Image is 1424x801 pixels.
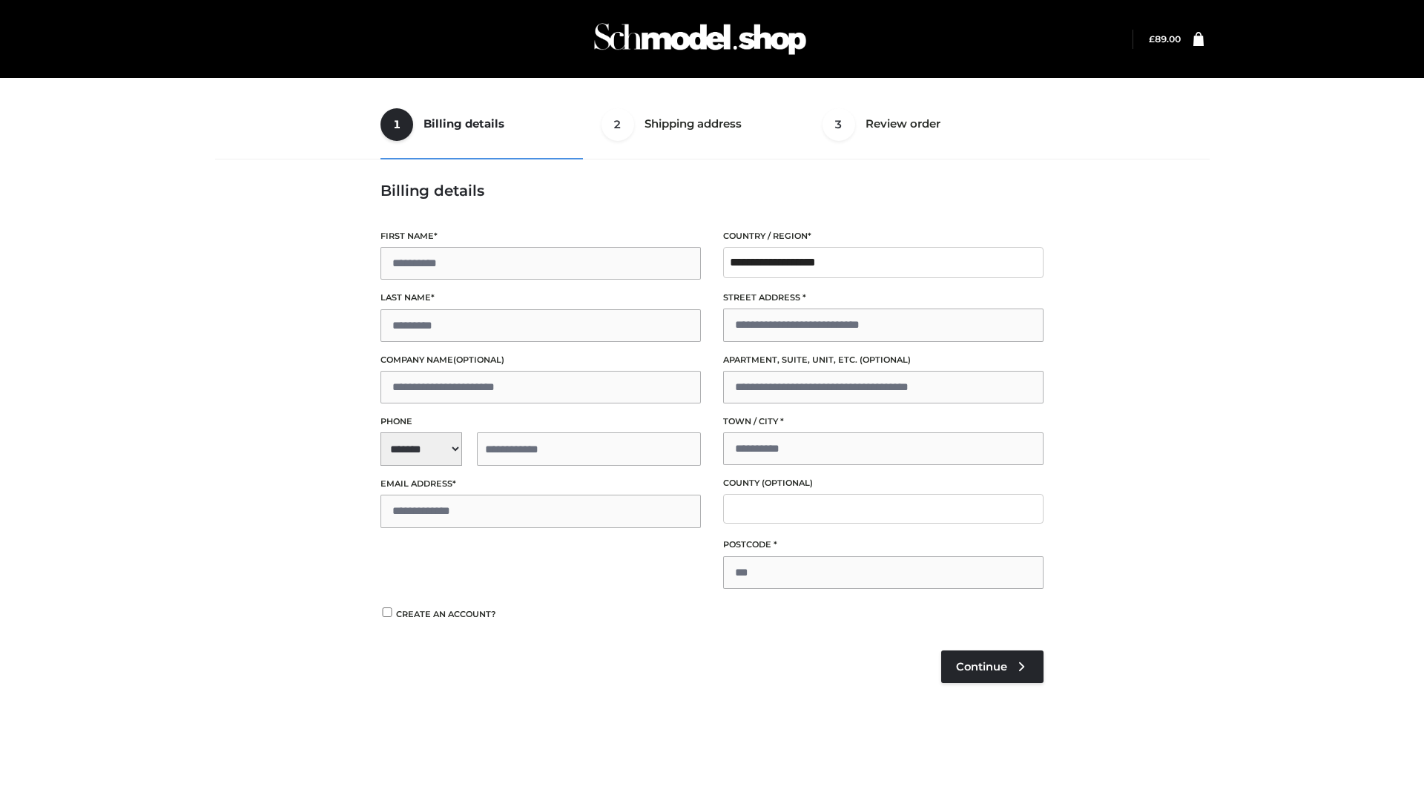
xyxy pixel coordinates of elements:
[380,477,701,491] label: Email address
[762,478,813,488] span: (optional)
[956,660,1007,673] span: Continue
[1149,33,1181,44] a: £89.00
[723,353,1044,367] label: Apartment, suite, unit, etc.
[1149,33,1181,44] bdi: 89.00
[380,291,701,305] label: Last name
[723,538,1044,552] label: Postcode
[380,415,701,429] label: Phone
[860,355,911,365] span: (optional)
[1149,33,1155,44] span: £
[723,476,1044,490] label: County
[723,415,1044,429] label: Town / City
[941,650,1044,683] a: Continue
[380,607,394,617] input: Create an account?
[453,355,504,365] span: (optional)
[589,10,811,68] img: Schmodel Admin 964
[396,609,496,619] span: Create an account?
[380,229,701,243] label: First name
[380,182,1044,200] h3: Billing details
[380,353,701,367] label: Company name
[723,229,1044,243] label: Country / Region
[723,291,1044,305] label: Street address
